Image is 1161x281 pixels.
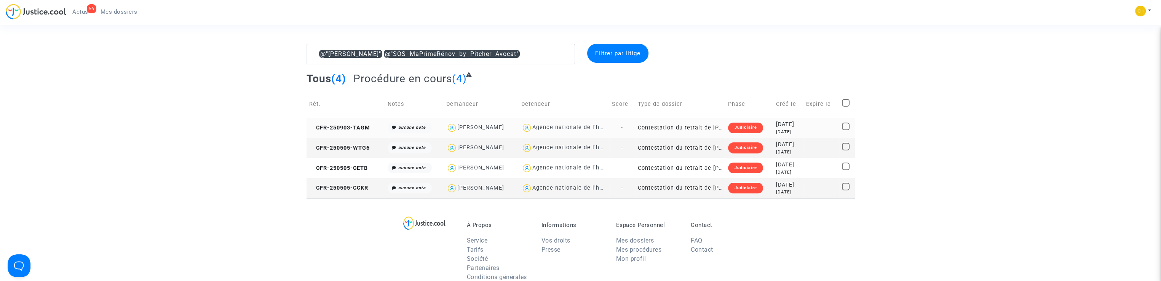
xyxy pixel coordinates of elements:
[519,91,609,118] td: Defendeur
[521,142,532,153] img: icon-user.svg
[776,120,801,129] div: [DATE]
[728,142,763,153] div: Judiciaire
[532,144,616,151] div: Agence nationale de l'habitat
[635,118,726,138] td: Contestation du retrait de [PERSON_NAME] par l'ANAH (mandataire)
[307,72,331,85] span: Tous
[452,72,467,85] span: (4)
[72,8,88,15] span: Actus
[87,4,96,13] div: 56
[309,145,370,151] span: CFR-250505-WTG6
[521,183,532,194] img: icon-user.svg
[521,163,532,174] img: icon-user.svg
[616,222,679,228] p: Espace Personnel
[635,178,726,198] td: Contestation du retrait de [PERSON_NAME] par l'ANAH (mandataire)
[728,183,763,193] div: Judiciaire
[446,142,457,153] img: icon-user.svg
[616,255,646,262] a: Mon profil
[541,237,570,244] a: Vos droits
[541,246,561,253] a: Presse
[616,246,661,253] a: Mes procédures
[532,164,616,171] div: Agence nationale de l'habitat
[403,216,446,230] img: logo-lg.svg
[621,145,623,151] span: -
[691,246,713,253] a: Contact
[444,91,519,118] td: Demandeur
[398,185,426,190] i: aucune note
[309,185,368,191] span: CFR-250505-CCKR
[467,222,530,228] p: À Propos
[94,6,144,18] a: Mes dossiers
[635,138,726,158] td: Contestation du retrait de [PERSON_NAME] par l'ANAH (mandataire)
[776,161,801,169] div: [DATE]
[446,183,457,194] img: icon-user.svg
[457,164,504,171] div: [PERSON_NAME]
[446,163,457,174] img: icon-user.svg
[776,169,801,176] div: [DATE]
[309,165,368,171] span: CFR-250505-CETB
[8,254,30,277] iframe: Help Scout Beacon - Open
[776,181,801,189] div: [DATE]
[457,185,504,191] div: [PERSON_NAME]
[609,91,635,118] td: Score
[776,189,801,195] div: [DATE]
[353,72,452,85] span: Procédure en cours
[467,246,484,253] a: Tarifs
[541,222,605,228] p: Informations
[66,6,94,18] a: 56Actus
[398,145,426,150] i: aucune note
[467,255,488,262] a: Société
[803,91,839,118] td: Expire le
[635,91,726,118] td: Type de dossier
[101,8,137,15] span: Mes dossiers
[635,158,726,178] td: Contestation du retrait de [PERSON_NAME] par l'ANAH (mandataire)
[331,72,346,85] span: (4)
[467,264,500,271] a: Partenaires
[446,122,457,133] img: icon-user.svg
[728,123,763,133] div: Judiciaire
[457,124,504,131] div: [PERSON_NAME]
[621,185,623,191] span: -
[398,165,426,170] i: aucune note
[309,125,370,131] span: CFR-250903-TAGM
[621,165,623,171] span: -
[616,237,654,244] a: Mes dossiers
[776,149,801,155] div: [DATE]
[385,91,444,118] td: Notes
[691,222,754,228] p: Contact
[1135,6,1146,16] img: 7fd9fe3e7813943f5ae83c539b20bb66
[457,144,504,151] div: [PERSON_NAME]
[728,163,763,173] div: Judiciaire
[725,91,773,118] td: Phase
[467,273,527,281] a: Conditions générales
[532,124,616,131] div: Agence nationale de l'habitat
[621,125,623,131] span: -
[776,140,801,149] div: [DATE]
[595,50,640,57] span: Filtrer par litige
[776,129,801,135] div: [DATE]
[467,237,488,244] a: Service
[6,4,66,19] img: jc-logo.svg
[773,91,804,118] td: Créé le
[691,237,703,244] a: FAQ
[532,185,616,191] div: Agence nationale de l'habitat
[307,91,385,118] td: Réf.
[521,122,532,133] img: icon-user.svg
[398,125,426,130] i: aucune note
